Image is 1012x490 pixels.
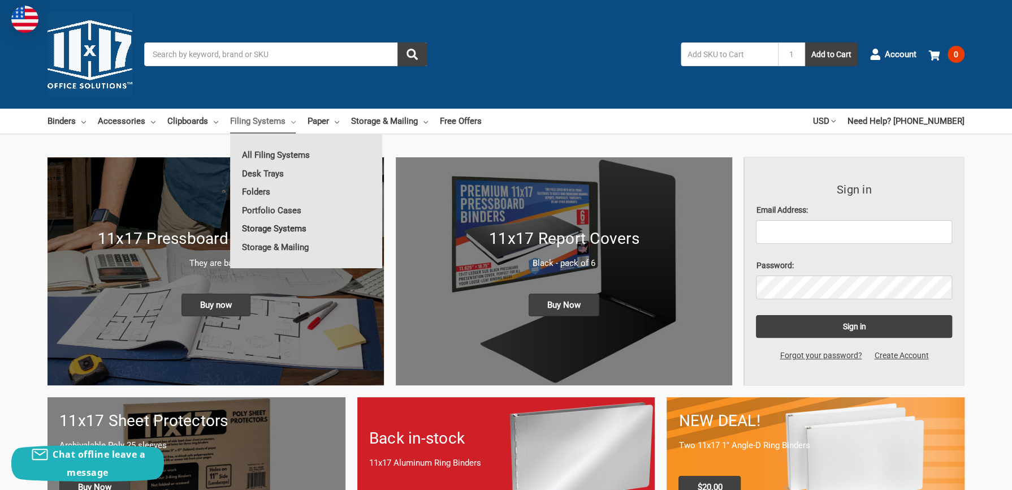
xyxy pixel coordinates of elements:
p: Black - pack of 6 [408,257,720,270]
a: Storage & Mailing [351,109,428,134]
img: 11x17 Report Covers [396,157,732,385]
label: Password: [756,260,952,272]
a: Account [870,40,916,69]
a: Folders [230,183,382,201]
label: Email Address: [756,204,952,216]
a: Paper [308,109,339,134]
a: Storage Systems [230,220,382,238]
img: duty and tax information for United States [11,6,38,33]
a: Storage & Mailing [230,238,382,256]
h1: 11x17 Report Covers [408,227,720,251]
p: They are back [59,257,372,270]
p: Archivalable Poly 25 sleeves [59,439,334,452]
p: 11x17 Aluminum Ring Binders [369,457,643,470]
a: Binders [47,109,86,134]
a: USD [813,109,836,134]
span: Buy Now [529,294,599,316]
a: Need Help? [PHONE_NUMBER] [847,109,965,134]
a: Accessories [98,109,155,134]
span: Account [885,48,916,61]
a: Forgot your password? [773,350,868,362]
img: New 11x17 Pressboard Binders [47,157,384,385]
p: Two 11x17 1" Angle-D Ring Binders [678,439,953,452]
button: Chat offline leave a message [11,445,164,482]
h1: 11x17 Sheet Protectors [59,409,334,433]
a: 11x17 Report Covers 11x17 Report Covers Black - pack of 6 Buy Now [396,157,732,385]
a: Create Account [868,350,935,362]
h1: Back in-stock [369,427,643,450]
a: Desk Trays [230,165,382,183]
button: Add to Cart [805,42,858,66]
span: Chat offline leave a message [53,448,145,479]
a: New 11x17 Pressboard Binders 11x17 Pressboard Report Covers They are back Buy now [47,157,384,385]
input: Sign in [756,315,952,338]
a: 0 [928,40,965,69]
span: Buy now [181,294,250,316]
a: All Filing Systems [230,146,382,164]
img: 11x17.com [47,12,132,97]
a: Clipboards [167,109,218,134]
input: Search by keyword, brand or SKU [144,42,427,66]
h1: NEW DEAL! [678,409,953,433]
h1: 11x17 Pressboard Report Covers [59,227,372,251]
a: Free Offers [440,109,482,134]
input: Add SKU to Cart [681,42,778,66]
span: 0 [948,46,965,63]
a: Portfolio Cases [230,201,382,220]
a: Filing Systems [230,109,296,134]
h3: Sign in [756,181,952,198]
